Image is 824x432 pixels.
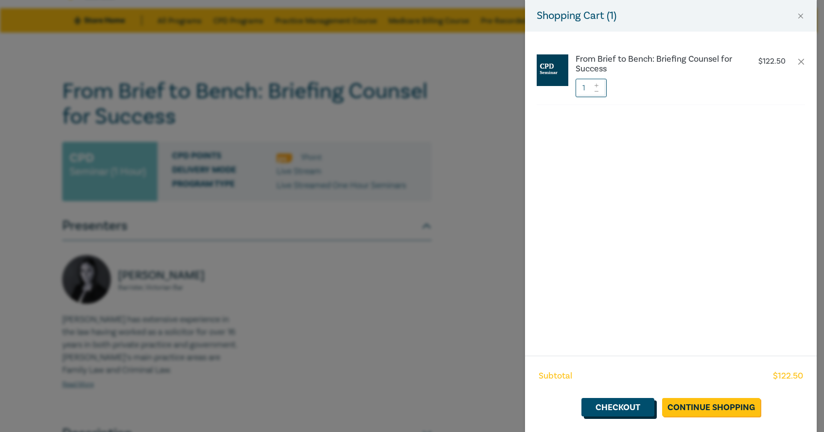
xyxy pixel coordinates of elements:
span: Subtotal [539,370,572,382]
h5: Shopping Cart ( 1 ) [537,8,616,24]
p: $ 122.50 [758,57,786,66]
button: Close [796,12,805,20]
a: Checkout [581,398,654,416]
span: $ 122.50 [773,370,803,382]
a: Continue Shopping [662,398,760,416]
img: CPD%20Seminar.jpg [537,54,568,86]
a: From Brief to Bench: Briefing Counsel for Success [576,54,737,74]
input: 1 [576,79,607,97]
